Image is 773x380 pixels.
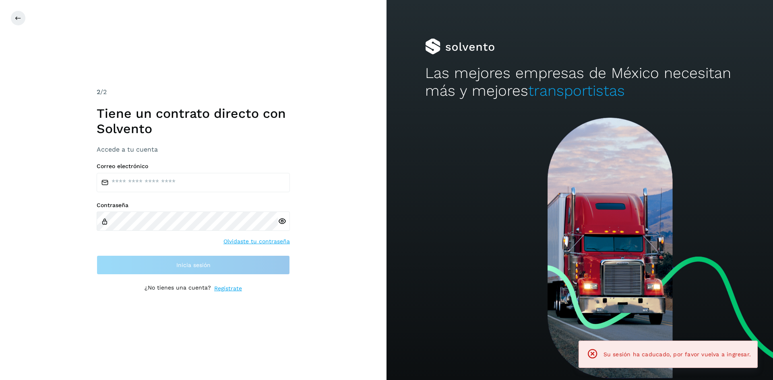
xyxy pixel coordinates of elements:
h2: Las mejores empresas de México necesitan más y mejores [425,64,734,100]
h1: Tiene un contrato directo con Solvento [97,106,290,137]
div: /2 [97,87,290,97]
a: Olvidaste tu contraseña [223,237,290,246]
span: Su sesión ha caducado, por favor vuelva a ingresar. [604,351,751,357]
p: ¿No tienes una cuenta? [145,284,211,293]
button: Inicia sesión [97,255,290,275]
span: Inicia sesión [176,262,211,268]
span: 2 [97,88,100,96]
label: Contraseña [97,202,290,209]
h3: Accede a tu cuenta [97,146,290,153]
span: transportistas [528,82,625,99]
label: Correo electrónico [97,163,290,170]
a: Regístrate [214,284,242,293]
